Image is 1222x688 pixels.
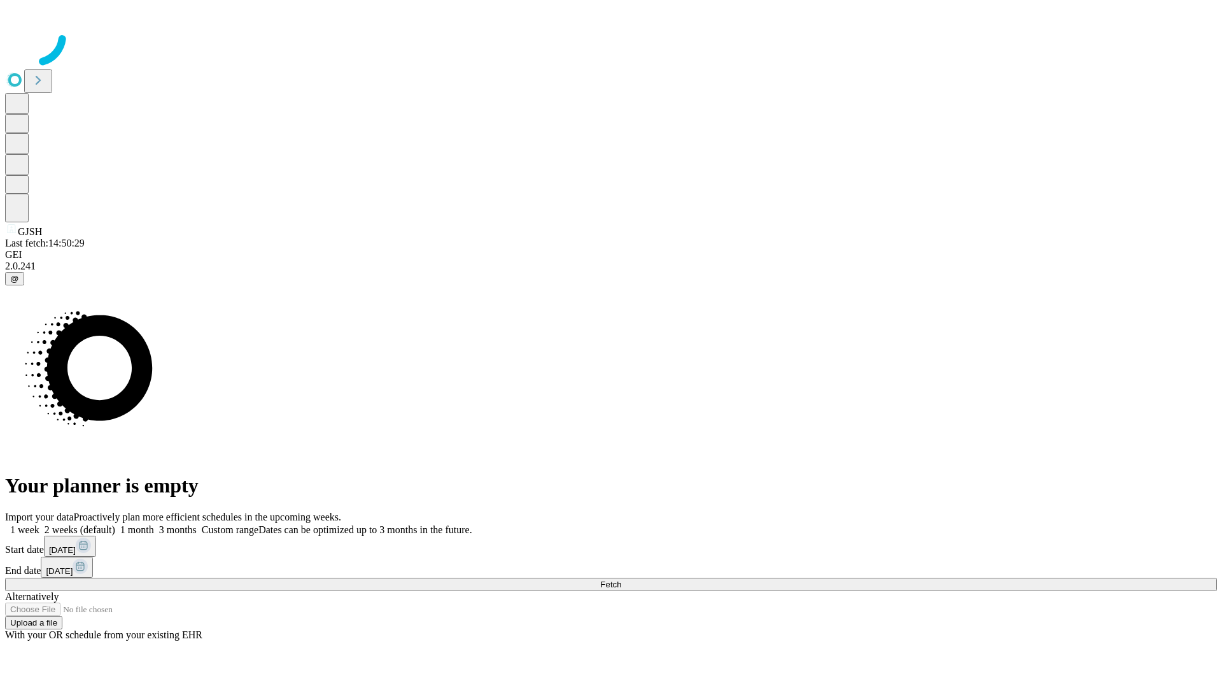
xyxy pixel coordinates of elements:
[5,249,1217,261] div: GEI
[159,524,197,535] span: 3 months
[5,261,1217,272] div: 2.0.241
[5,474,1217,498] h1: Your planner is empty
[5,536,1217,557] div: Start date
[44,536,96,557] button: [DATE]
[5,616,62,629] button: Upload a file
[41,557,93,578] button: [DATE]
[5,629,202,640] span: With your OR schedule from your existing EHR
[202,524,258,535] span: Custom range
[258,524,472,535] span: Dates can be optimized up to 3 months in the future.
[5,578,1217,591] button: Fetch
[18,226,42,237] span: GJSH
[5,272,24,285] button: @
[5,557,1217,578] div: End date
[45,524,115,535] span: 2 weeks (default)
[49,545,76,555] span: [DATE]
[600,580,621,589] span: Fetch
[5,238,85,248] span: Last fetch: 14:50:29
[10,524,39,535] span: 1 week
[120,524,154,535] span: 1 month
[5,591,59,602] span: Alternatively
[74,512,341,522] span: Proactively plan more efficient schedules in the upcoming weeks.
[46,566,73,576] span: [DATE]
[10,274,19,283] span: @
[5,512,74,522] span: Import your data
